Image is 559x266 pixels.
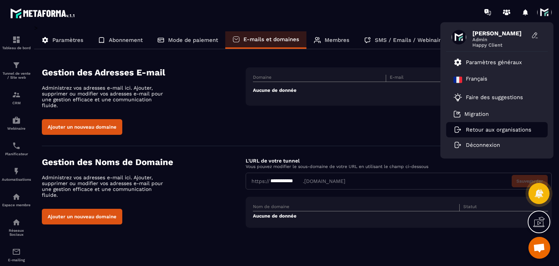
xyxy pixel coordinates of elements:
[466,94,523,101] p: Faire des suggestions
[2,101,31,105] p: CRM
[42,85,169,108] p: Administrez vos adresses e-mail ici. Ajouter, supprimer ou modifier vos adresses e-mail pour une ...
[42,67,246,78] h4: Gestion des Adresses E-mail
[2,161,31,187] a: automationsautomationsAutomatisations
[460,204,534,211] th: Statut
[2,177,31,181] p: Automatisations
[466,126,531,133] p: Retour aux organisations
[2,187,31,212] a: automationsautomationsEspace membre
[246,158,300,164] label: L'URL de votre tunnel
[2,71,31,79] p: Tunnel de vente / Site web
[466,59,522,66] p: Paramètres généraux
[472,30,527,37] span: [PERSON_NAME]
[42,157,246,167] h4: Gestion des Noms de Domaine
[253,82,548,99] td: Aucune de donnée
[12,116,21,125] img: automations
[453,93,531,102] a: Faire des suggestions
[466,75,487,84] p: Français
[2,55,31,85] a: formationformationTunnel de vente / Site web
[10,7,76,20] img: logo
[2,85,31,110] a: formationformationCRM
[2,30,31,55] a: formationformationTableau de bord
[2,152,31,156] p: Planificateur
[2,126,31,130] p: Webinaire
[246,164,552,169] p: Vous pouvez modifier le sous-domaine de votre URL en utilisant le champ ci-dessous
[253,75,386,82] th: Domaine
[12,141,21,150] img: scheduler
[453,58,522,67] a: Paramètres généraux
[12,247,21,256] img: email
[2,203,31,207] p: Espace membre
[12,192,21,201] img: automations
[243,36,299,43] p: E-mails et domaines
[12,35,21,44] img: formation
[168,37,218,43] p: Mode de paiement
[325,37,349,43] p: Membres
[453,126,531,133] a: Retour aux organisations
[253,204,459,211] th: Nom de domaine
[2,212,31,242] a: social-networksocial-networkRéseaux Sociaux
[2,46,31,50] p: Tableau de bord
[12,167,21,176] img: automations
[2,136,31,161] a: schedulerschedulerPlanificateur
[52,37,83,43] p: Paramètres
[2,258,31,262] p: E-mailing
[12,61,21,70] img: formation
[42,209,122,224] button: Ajouter un nouveau domaine
[12,218,21,227] img: social-network
[472,37,527,42] span: Admin
[464,111,489,117] p: Migration
[109,37,143,43] p: Abonnement
[453,110,489,118] a: Migration
[472,42,527,48] span: Happy Client
[2,228,31,236] p: Réseaux Sociaux
[12,90,21,99] img: formation
[253,211,548,221] td: Aucune de donnée
[466,142,500,148] p: Déconnexion
[2,110,31,136] a: automationsautomationsWebinaire
[386,75,519,82] th: E-mail
[42,175,169,198] p: Administrez vos adresses e-mail ici. Ajouter, supprimer ou modifier vos adresses e-mail pour une ...
[34,24,552,239] div: >
[375,37,447,43] p: SMS / Emails / Webinaires
[42,119,122,135] button: Ajouter un nouveau domaine
[528,237,550,259] a: Ouvrir le chat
